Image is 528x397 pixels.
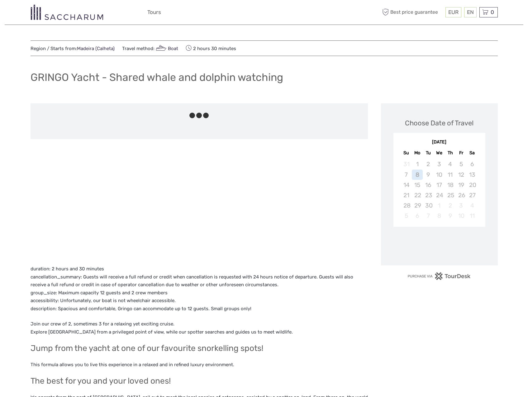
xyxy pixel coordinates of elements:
div: Su [401,149,412,157]
div: Not available Monday, September 1st, 2025 [412,159,423,169]
div: Not available Sunday, October 5th, 2025 [401,211,412,221]
div: Not available Thursday, September 18th, 2025 [445,180,456,190]
div: Not available Saturday, October 4th, 2025 [467,200,478,211]
div: Not available Tuesday, October 7th, 2025 [423,211,434,221]
div: Th [445,149,456,157]
div: Not available Wednesday, September 3rd, 2025 [434,159,445,169]
span: Region / Starts from: [31,45,115,52]
div: Tu [423,149,434,157]
img: 3281-7c2c6769-d4eb-44b0-bed6-48b5ed3f104e_logo_small.png [31,5,103,20]
p: This formula allows you to live this experience in a relaxed and in refined luxury environment. [31,361,368,369]
div: Not available Thursday, September 4th, 2025 [445,159,456,169]
div: Not available Wednesday, September 24th, 2025 [434,190,445,200]
div: Not available Friday, September 5th, 2025 [456,159,467,169]
div: Not available Friday, October 3rd, 2025 [456,200,467,211]
div: Not available Tuesday, September 2nd, 2025 [423,159,434,169]
div: Choose Date of Travel [405,118,473,128]
h1: GRINGO Yacht - Shared whale and dolphin watching [31,71,283,84]
div: Not available Wednesday, September 17th, 2025 [434,180,445,190]
span: Best price guarantee [381,7,444,17]
div: Not available Friday, October 10th, 2025 [456,211,467,221]
h2: The best for you and your loved ones! [31,376,368,386]
div: Not available Saturday, October 11th, 2025 [467,211,478,221]
div: Not available Thursday, September 25th, 2025 [445,190,456,200]
div: Not available Thursday, September 11th, 2025 [445,170,456,180]
div: Loading... [437,243,441,247]
div: [DATE] [393,139,485,146]
div: Not available Friday, September 12th, 2025 [456,170,467,180]
div: Not available Monday, September 22nd, 2025 [412,190,423,200]
div: Not available Sunday, September 28th, 2025 [401,200,412,211]
div: Not available Monday, October 6th, 2025 [412,211,423,221]
div: Not available Friday, September 26th, 2025 [456,190,467,200]
div: Not available Tuesday, September 23rd, 2025 [423,190,434,200]
span: 2 hours 30 minutes [186,44,236,53]
img: PurchaseViaTourDesk.png [407,272,471,280]
div: Not available Tuesday, September 9th, 2025 [423,170,434,180]
div: Not available Tuesday, September 16th, 2025 [423,180,434,190]
div: Not available Thursday, October 2nd, 2025 [445,200,456,211]
div: Not available Saturday, September 13th, 2025 [467,170,478,180]
div: Not available Saturday, September 6th, 2025 [467,159,478,169]
div: Not available Sunday, September 14th, 2025 [401,180,412,190]
div: We [434,149,445,157]
a: Madeira (Calheta) [77,46,115,51]
span: 0 [490,9,495,15]
div: Not available Friday, September 19th, 2025 [456,180,467,190]
div: month 2025-09 [395,159,483,221]
div: Not available Saturday, September 27th, 2025 [467,190,478,200]
div: Not available Sunday, September 7th, 2025 [401,170,412,180]
div: Not available Monday, September 8th, 2025 [412,170,423,180]
div: Mo [412,149,423,157]
h2: Jump from the yacht at one of our favourite snorkelling spots! [31,343,368,353]
span: Travel method: [122,44,178,53]
a: Boat [155,46,178,51]
div: Not available Monday, September 15th, 2025 [412,180,423,190]
div: Not available Wednesday, September 10th, 2025 [434,170,445,180]
div: Not available Sunday, August 31st, 2025 [401,159,412,169]
div: Not available Monday, September 29th, 2025 [412,200,423,211]
div: Not available Saturday, September 20th, 2025 [467,180,478,190]
div: Not available Wednesday, October 1st, 2025 [434,200,445,211]
div: Not available Tuesday, September 30th, 2025 [423,200,434,211]
div: Sa [467,149,478,157]
a: Tours [147,8,161,17]
div: Fr [456,149,467,157]
div: EN [464,7,477,17]
div: Not available Thursday, October 9th, 2025 [445,211,456,221]
div: Not available Wednesday, October 8th, 2025 [434,211,445,221]
div: Not available Sunday, September 21st, 2025 [401,190,412,200]
p: duration: 2 hours and 30 minutes cancellation_summary: Guests will receive a full refund or credi... [31,265,368,313]
span: EUR [448,9,459,15]
p: Join our crew of 2, sometimes 3 for a relaxing yet exciting cruise. Explore [GEOGRAPHIC_DATA] fro... [31,320,368,336]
